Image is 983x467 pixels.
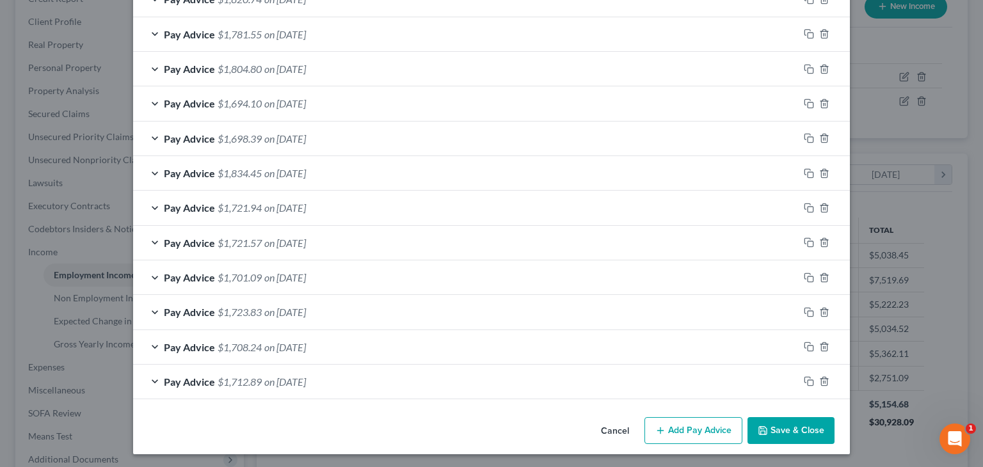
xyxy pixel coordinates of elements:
[218,132,262,145] span: $1,698.39
[164,341,215,353] span: Pay Advice
[264,202,306,214] span: on [DATE]
[218,376,262,388] span: $1,712.89
[164,167,215,179] span: Pay Advice
[164,28,215,40] span: Pay Advice
[264,97,306,109] span: on [DATE]
[164,271,215,283] span: Pay Advice
[264,376,306,388] span: on [DATE]
[264,132,306,145] span: on [DATE]
[218,341,262,353] span: $1,708.24
[644,417,742,444] button: Add Pay Advice
[218,306,262,318] span: $1,723.83
[264,28,306,40] span: on [DATE]
[218,97,262,109] span: $1,694.10
[164,132,215,145] span: Pay Advice
[264,341,306,353] span: on [DATE]
[966,423,976,434] span: 1
[164,63,215,75] span: Pay Advice
[164,97,215,109] span: Pay Advice
[218,202,262,214] span: $1,721.94
[218,63,262,75] span: $1,804.80
[591,418,639,444] button: Cancel
[747,417,835,444] button: Save & Close
[218,237,262,249] span: $1,721.57
[218,167,262,179] span: $1,834.45
[264,237,306,249] span: on [DATE]
[218,271,262,283] span: $1,701.09
[264,167,306,179] span: on [DATE]
[164,237,215,249] span: Pay Advice
[164,202,215,214] span: Pay Advice
[264,306,306,318] span: on [DATE]
[264,63,306,75] span: on [DATE]
[939,423,970,454] iframe: Intercom live chat
[164,376,215,388] span: Pay Advice
[218,28,262,40] span: $1,781.55
[164,306,215,318] span: Pay Advice
[264,271,306,283] span: on [DATE]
